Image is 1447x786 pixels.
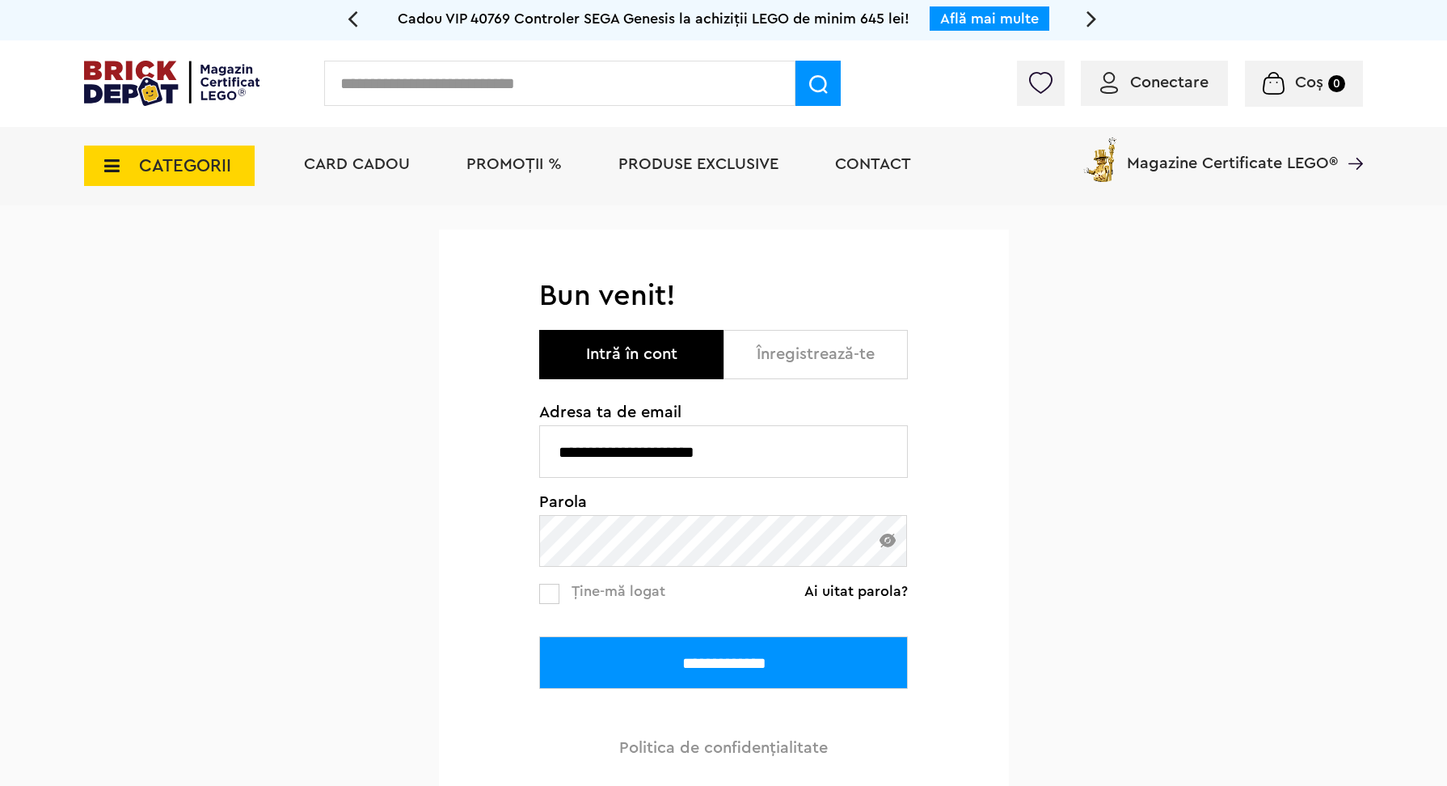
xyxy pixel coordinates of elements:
span: CATEGORII [139,157,231,175]
h1: Bun venit! [539,278,908,314]
span: Coș [1295,74,1323,91]
span: Ține-mă logat [572,584,665,598]
a: Află mai multe [940,11,1039,26]
a: PROMOȚII % [466,156,562,172]
a: Card Cadou [304,156,410,172]
a: Conectare [1100,74,1209,91]
small: 0 [1328,75,1345,92]
a: Produse exclusive [618,156,778,172]
span: Magazine Certificate LEGO® [1127,134,1338,171]
span: Parola [539,494,908,510]
button: Înregistrează-te [723,330,908,379]
a: Magazine Certificate LEGO® [1338,134,1363,150]
button: Intră în cont [539,330,723,379]
span: Cadou VIP 40769 Controler SEGA Genesis la achiziții LEGO de minim 645 lei! [398,11,909,26]
a: Politica de confidenţialitate [619,740,828,756]
span: Conectare [1130,74,1209,91]
span: Adresa ta de email [539,404,908,420]
a: Contact [835,156,911,172]
a: Ai uitat parola? [804,583,908,599]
